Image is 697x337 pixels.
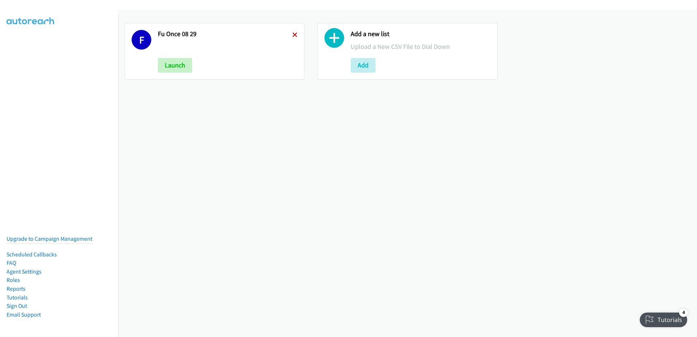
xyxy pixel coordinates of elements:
[7,294,28,301] a: Tutorials
[7,302,27,309] a: Sign Out
[351,58,375,73] button: Add
[158,30,292,38] h2: Fu Once 08 29
[132,30,151,50] h1: F
[351,30,490,38] h2: Add a new list
[7,251,57,258] a: Scheduled Callbacks
[7,235,92,242] a: Upgrade to Campaign Management
[158,58,192,73] button: Launch
[351,42,490,51] p: Upload a New CSV File to Dial Down
[7,285,26,292] a: Reports
[7,276,20,283] a: Roles
[7,259,16,266] a: FAQ
[635,305,692,332] iframe: Checklist
[7,311,41,318] a: Email Support
[7,268,42,275] a: Agent Settings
